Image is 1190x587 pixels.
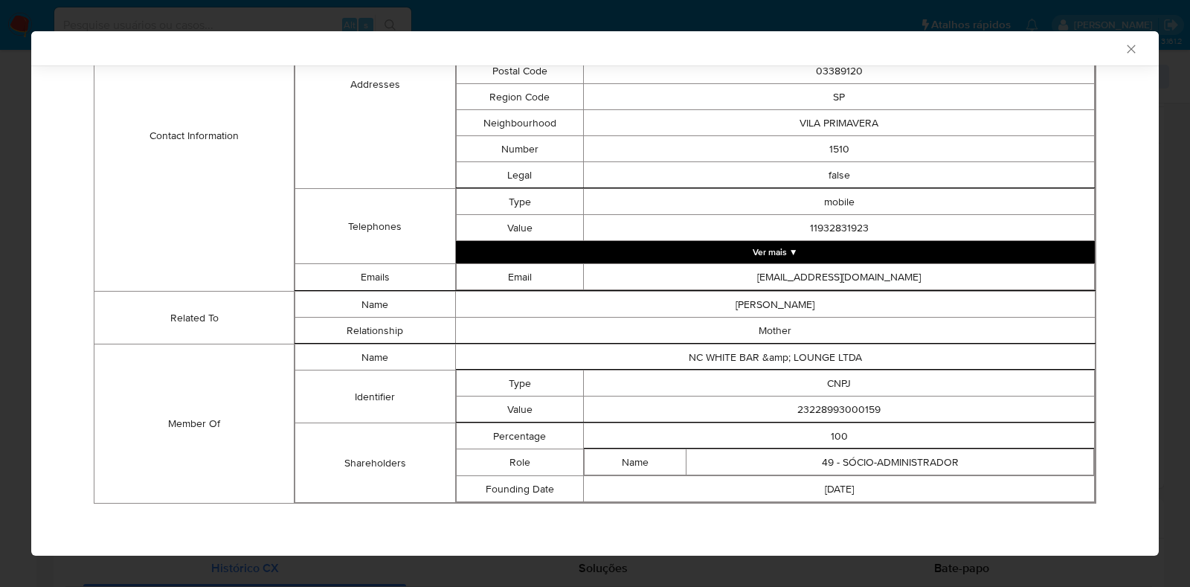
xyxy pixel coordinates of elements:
td: [PERSON_NAME] [455,292,1096,318]
td: Mother [455,318,1096,344]
td: Number [456,136,584,162]
td: Identifier [295,371,455,423]
td: Region Code [456,84,584,110]
td: Founding Date [456,476,584,502]
td: Name [585,449,686,475]
td: Role [456,449,584,476]
td: 49 - SÓCIO-ADMINISTRADOR [686,449,1094,475]
td: Value [456,397,584,423]
div: closure-recommendation-modal [31,31,1159,556]
td: Name [295,292,455,318]
button: Fechar a janela [1124,42,1137,55]
td: [DATE] [584,476,1095,502]
td: VILA PRIMAVERA [584,110,1095,136]
td: Neighbourhood [456,110,584,136]
td: 03389120 [584,58,1095,84]
td: Value [456,215,584,241]
td: mobile [584,189,1095,215]
td: Name [295,344,455,371]
td: [EMAIL_ADDRESS][DOMAIN_NAME] [584,264,1095,290]
td: Shareholders [295,423,455,503]
td: Type [456,371,584,397]
td: 11932831923 [584,215,1095,241]
td: NC WHITE BAR &amp; LOUNGE LTDA [455,344,1096,371]
td: Email [456,264,584,290]
td: 1510 [584,136,1095,162]
button: Expand array [456,241,1096,263]
td: Emails [295,264,455,291]
td: 100 [584,423,1095,449]
td: CNPJ [584,371,1095,397]
td: Legal [456,162,584,188]
td: Percentage [456,423,584,449]
td: Type [456,189,584,215]
td: 23228993000159 [584,397,1095,423]
td: Telephones [295,189,455,264]
td: Related To [94,292,295,344]
td: SP [584,84,1095,110]
td: false [584,162,1095,188]
td: Relationship [295,318,455,344]
td: Member Of [94,344,295,504]
td: Postal Code [456,58,584,84]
